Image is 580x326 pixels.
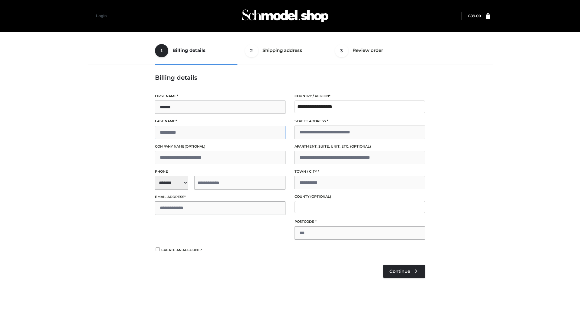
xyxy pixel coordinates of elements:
label: County [295,194,425,200]
label: Postcode [295,219,425,225]
span: (optional) [310,194,331,199]
h3: Billing details [155,74,425,81]
label: Phone [155,169,285,174]
label: Last name [155,118,285,124]
label: Company name [155,144,285,149]
input: Create an account? [155,247,160,251]
a: £89.00 [468,14,481,18]
span: (optional) [185,144,205,149]
span: Continue [389,269,410,274]
a: Continue [383,265,425,278]
span: (optional) [350,144,371,149]
img: Schmodel Admin 964 [240,4,330,28]
a: Login [96,14,107,18]
span: Create an account? [161,248,202,252]
label: Country / Region [295,93,425,99]
label: Town / City [295,169,425,174]
bdi: 89.00 [468,14,481,18]
label: Email address [155,194,285,200]
label: First name [155,93,285,99]
label: Street address [295,118,425,124]
span: £ [468,14,470,18]
label: Apartment, suite, unit, etc. [295,144,425,149]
